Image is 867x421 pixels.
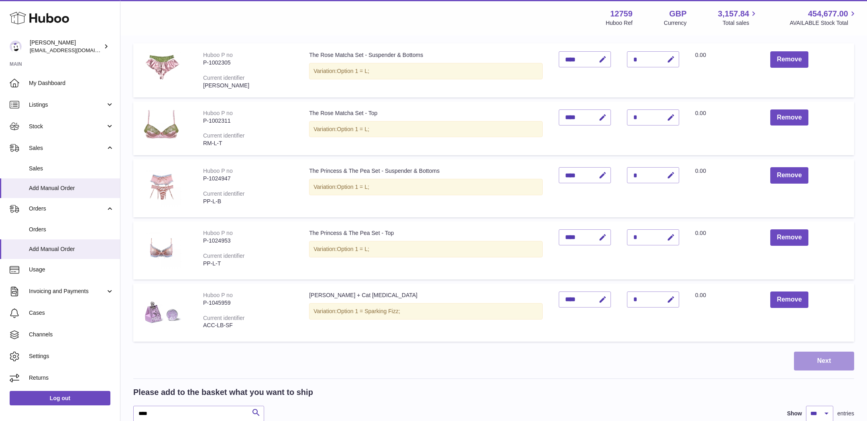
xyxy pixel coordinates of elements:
[10,391,110,405] a: Log out
[337,246,369,252] span: Option 1 = L;
[29,331,114,338] span: Channels
[770,51,808,68] button: Remove
[664,19,687,27] div: Currency
[203,168,233,174] div: Huboo P no
[695,110,706,116] span: 0.00
[669,8,686,19] strong: GBP
[203,230,233,236] div: Huboo P no
[718,8,759,27] a: 3,157.84 Total sales
[29,309,114,317] span: Cases
[309,63,543,79] div: Variation:
[141,291,181,332] img: Agnes + Cat Lip Balm
[203,140,293,147] div: RM-L-T
[203,59,293,67] div: P-1002305
[29,79,114,87] span: My Dashboard
[29,123,106,130] span: Stock
[203,110,233,116] div: Huboo P no
[29,266,114,273] span: Usage
[141,167,181,207] img: The Princess & The Pea Set - Suspender & Bottoms
[695,230,706,236] span: 0.00
[203,82,293,89] div: [PERSON_NAME]
[808,8,848,19] span: 454,677.00
[203,315,245,321] div: Current identifier
[29,287,106,295] span: Invoicing and Payments
[29,205,106,213] span: Orders
[203,132,245,139] div: Current identifier
[29,144,106,152] span: Sales
[141,229,181,269] img: The Princess & The Pea Set - Top
[309,303,543,320] div: Variation:
[770,167,808,184] button: Remove
[30,39,102,54] div: [PERSON_NAME]
[10,40,22,53] img: sofiapanwar@unndr.com
[301,159,551,217] td: The Princess & The Pea Set - Suspender & Bottoms
[309,121,543,138] div: Variation:
[203,237,293,245] div: P-1024953
[790,19,857,27] span: AVAILABLE Stock Total
[29,226,114,233] span: Orders
[29,352,114,360] span: Settings
[837,410,854,417] span: entries
[301,283,551,342] td: [PERSON_NAME] + Cat [MEDICAL_DATA]
[203,198,293,205] div: PP-L-B
[770,229,808,246] button: Remove
[606,19,633,27] div: Huboo Ref
[718,8,749,19] span: 3,157.84
[133,387,313,398] h2: Please add to the basket what you want to ship
[203,299,293,307] div: P-1045959
[722,19,758,27] span: Total sales
[29,101,106,109] span: Listings
[695,52,706,58] span: 0.00
[309,179,543,195] div: Variation:
[301,43,551,97] td: The Rose Matcha Set - Suspender & Bottoms
[203,175,293,182] div: P-1024947
[203,52,233,58] div: Huboo P no
[770,109,808,126] button: Remove
[695,168,706,174] span: 0.00
[790,8,857,27] a: 454,677.00 AVAILABLE Stock Total
[301,101,551,155] td: The Rose Matcha Set - Top
[203,292,233,298] div: Huboo P no
[301,221,551,279] td: The Princess & The Pea Set - Top
[337,68,369,74] span: Option 1 = L;
[141,51,181,81] img: The Rose Matcha Set - Suspender & Bottoms
[141,109,181,140] img: The Rose Matcha Set - Top
[30,47,118,53] span: [EMAIL_ADDRESS][DOMAIN_NAME]
[695,292,706,298] span: 0.00
[610,8,633,19] strong: 12759
[29,184,114,192] span: Add Manual Order
[203,322,293,329] div: ACC-LB-SF
[203,260,293,267] div: PP-L-T
[203,253,245,259] div: Current identifier
[787,410,802,417] label: Show
[29,374,114,382] span: Returns
[794,352,854,370] button: Next
[337,184,369,190] span: Option 1 = L;
[337,308,400,314] span: Option 1 = Sparking Fizz;
[29,245,114,253] span: Add Manual Order
[337,126,369,132] span: Option 1 = L;
[309,241,543,257] div: Variation:
[203,190,245,197] div: Current identifier
[203,117,293,125] div: P-1002311
[770,291,808,308] button: Remove
[29,165,114,172] span: Sales
[203,75,245,81] div: Current identifier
